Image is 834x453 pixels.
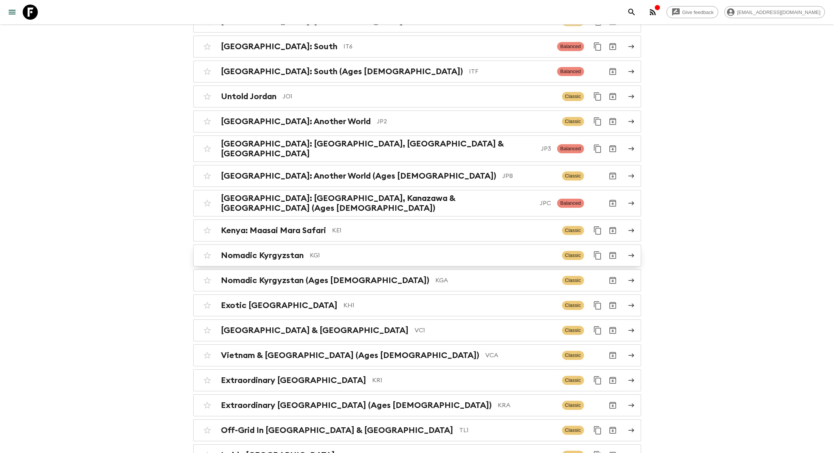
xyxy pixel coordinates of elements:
[624,5,639,20] button: search adventures
[605,114,620,129] button: Archive
[221,117,371,126] h2: [GEOGRAPHIC_DATA]: Another World
[415,326,556,335] p: VC1
[557,144,584,153] span: Balanced
[605,168,620,184] button: Archive
[605,423,620,438] button: Archive
[283,92,556,101] p: JO1
[562,326,584,335] span: Classic
[193,294,641,316] a: Exotic [GEOGRAPHIC_DATA]KH1ClassicDuplicate for 45-59Archive
[221,425,453,435] h2: Off-Grid In [GEOGRAPHIC_DATA] & [GEOGRAPHIC_DATA]
[193,419,641,441] a: Off-Grid In [GEOGRAPHIC_DATA] & [GEOGRAPHIC_DATA]TL1ClassicDuplicate for 45-59Archive
[605,64,620,79] button: Archive
[343,301,556,310] p: KH1
[435,276,556,285] p: KGA
[605,141,620,156] button: Archive
[605,39,620,54] button: Archive
[562,251,584,260] span: Classic
[332,226,556,235] p: KE1
[590,373,605,388] button: Duplicate for 45-59
[562,426,584,435] span: Classic
[377,117,556,126] p: JP2
[590,223,605,238] button: Duplicate for 45-59
[562,171,584,181] span: Classic
[221,325,408,335] h2: [GEOGRAPHIC_DATA] & [GEOGRAPHIC_DATA]
[221,193,534,213] h2: [GEOGRAPHIC_DATA]: [GEOGRAPHIC_DATA], Kanazawa & [GEOGRAPHIC_DATA] (Ages [DEMOGRAPHIC_DATA])
[193,61,641,83] a: [GEOGRAPHIC_DATA]: South (Ages [DEMOGRAPHIC_DATA])ITFBalancedArchive
[193,86,641,107] a: Untold JordanJO1ClassicDuplicate for 45-59Archive
[605,323,620,338] button: Archive
[678,9,718,15] span: Give feedback
[605,223,620,238] button: Archive
[605,298,620,313] button: Archive
[605,248,620,263] button: Archive
[193,344,641,366] a: Vietnam & [GEOGRAPHIC_DATA] (Ages [DEMOGRAPHIC_DATA])VCAClassicArchive
[666,6,718,18] a: Give feedback
[605,373,620,388] button: Archive
[221,42,337,51] h2: [GEOGRAPHIC_DATA]: South
[193,219,641,241] a: Kenya: Maasai Mara SafariKE1ClassicDuplicate for 45-59Archive
[590,141,605,156] button: Duplicate for 45-59
[372,376,556,385] p: KR1
[5,5,20,20] button: menu
[193,111,641,132] a: [GEOGRAPHIC_DATA]: Another WorldJP2ClassicDuplicate for 45-59Archive
[193,394,641,416] a: Extraordinary [GEOGRAPHIC_DATA] (Ages [DEMOGRAPHIC_DATA])KRAClassicArchive
[502,171,556,181] p: JPB
[605,196,620,211] button: Archive
[562,276,584,285] span: Classic
[605,273,620,288] button: Archive
[590,114,605,129] button: Duplicate for 45-59
[605,89,620,104] button: Archive
[221,251,304,260] h2: Nomadic Kyrgyzstan
[221,276,429,285] h2: Nomadic Kyrgyzstan (Ages [DEMOGRAPHIC_DATA])
[193,36,641,58] a: [GEOGRAPHIC_DATA]: SouthIT6BalancedDuplicate for 45-59Archive
[590,423,605,438] button: Duplicate for 45-59
[540,199,551,208] p: JPC
[193,165,641,187] a: [GEOGRAPHIC_DATA]: Another World (Ages [DEMOGRAPHIC_DATA])JPBClassicArchive
[469,67,551,76] p: ITF
[221,67,463,76] h2: [GEOGRAPHIC_DATA]: South (Ages [DEMOGRAPHIC_DATA])
[221,300,337,310] h2: Exotic [GEOGRAPHIC_DATA]
[193,369,641,391] a: Extraordinary [GEOGRAPHIC_DATA]KR1ClassicDuplicate for 45-59Archive
[193,190,641,216] a: [GEOGRAPHIC_DATA]: [GEOGRAPHIC_DATA], Kanazawa & [GEOGRAPHIC_DATA] (Ages [DEMOGRAPHIC_DATA])JPCBa...
[221,171,496,181] h2: [GEOGRAPHIC_DATA]: Another World (Ages [DEMOGRAPHIC_DATA])
[590,323,605,338] button: Duplicate for 45-59
[221,226,326,235] h2: Kenya: Maasai Mara Safari
[590,248,605,263] button: Duplicate for 45-59
[557,67,584,76] span: Balanced
[498,401,556,410] p: KRA
[557,199,584,208] span: Balanced
[590,39,605,54] button: Duplicate for 45-59
[221,350,479,360] h2: Vietnam & [GEOGRAPHIC_DATA] (Ages [DEMOGRAPHIC_DATA])
[221,375,366,385] h2: Extraordinary [GEOGRAPHIC_DATA]
[541,144,551,153] p: JP3
[724,6,825,18] div: [EMAIL_ADDRESS][DOMAIN_NAME]
[221,400,492,410] h2: Extraordinary [GEOGRAPHIC_DATA] (Ages [DEMOGRAPHIC_DATA])
[562,376,584,385] span: Classic
[562,301,584,310] span: Classic
[590,298,605,313] button: Duplicate for 45-59
[485,351,556,360] p: VCA
[193,244,641,266] a: Nomadic KyrgyzstanKG1ClassicDuplicate for 45-59Archive
[605,398,620,413] button: Archive
[590,89,605,104] button: Duplicate for 45-59
[562,92,584,101] span: Classic
[562,351,584,360] span: Classic
[193,319,641,341] a: [GEOGRAPHIC_DATA] & [GEOGRAPHIC_DATA]VC1ClassicDuplicate for 45-59Archive
[733,9,825,15] span: [EMAIL_ADDRESS][DOMAIN_NAME]
[459,426,556,435] p: TL1
[193,269,641,291] a: Nomadic Kyrgyzstan (Ages [DEMOGRAPHIC_DATA])KGAClassicArchive
[562,401,584,410] span: Classic
[221,139,535,159] h2: [GEOGRAPHIC_DATA]: [GEOGRAPHIC_DATA], [GEOGRAPHIC_DATA] & [GEOGRAPHIC_DATA]
[221,92,276,101] h2: Untold Jordan
[605,348,620,363] button: Archive
[310,251,556,260] p: KG1
[562,117,584,126] span: Classic
[562,226,584,235] span: Classic
[557,42,584,51] span: Balanced
[343,42,551,51] p: IT6
[193,135,641,162] a: [GEOGRAPHIC_DATA]: [GEOGRAPHIC_DATA], [GEOGRAPHIC_DATA] & [GEOGRAPHIC_DATA]JP3BalancedDuplicate f...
